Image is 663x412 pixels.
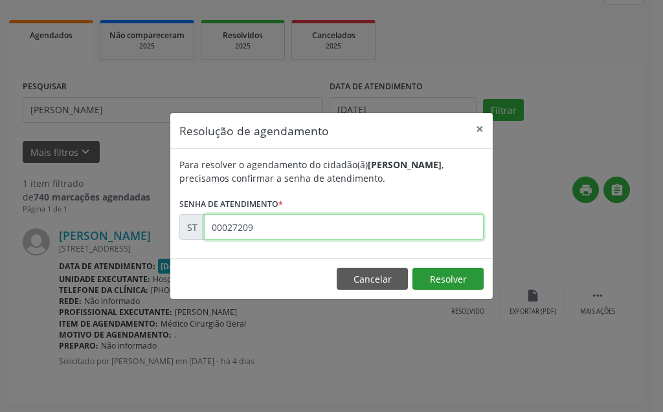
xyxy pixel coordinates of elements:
button: Close [467,113,493,145]
div: Para resolver o agendamento do cidadão(ã) , precisamos confirmar a senha de atendimento. [179,158,484,185]
b: [PERSON_NAME] [368,158,442,171]
label: Senha de atendimento [179,194,283,214]
div: ST [179,214,205,240]
button: Cancelar [337,268,408,290]
h5: Resolução de agendamento [179,122,329,139]
button: Resolver [412,268,484,290]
